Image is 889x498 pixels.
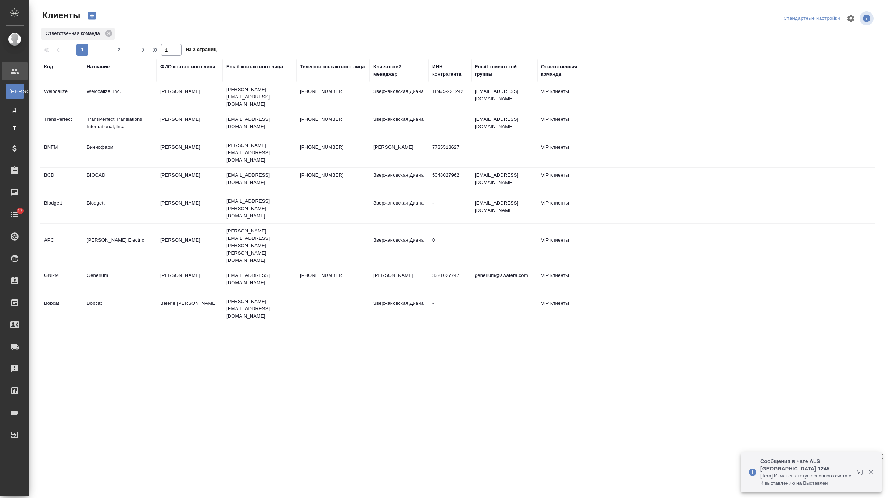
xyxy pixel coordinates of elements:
[226,86,293,108] p: [PERSON_NAME][EMAIL_ADDRESS][DOMAIN_NAME]
[300,172,366,179] p: [PHONE_NUMBER]
[40,196,83,221] td: Blodgett
[226,63,283,71] div: Email контактного лица
[83,10,101,22] button: Создать
[471,268,537,294] td: generium@awatera,com
[6,102,24,117] a: Д
[113,46,125,54] span: 2
[226,298,293,320] p: [PERSON_NAME][EMAIL_ADDRESS][DOMAIN_NAME]
[46,30,103,37] p: Ответственная команда
[40,140,83,166] td: BNFM
[860,11,875,25] span: Посмотреть информацию
[429,196,471,221] td: -
[537,84,596,110] td: VIP клиенты
[429,296,471,322] td: -
[40,10,80,21] span: Клиенты
[157,196,223,221] td: [PERSON_NAME]
[471,168,537,194] td: [EMAIL_ADDRESS][DOMAIN_NAME]
[370,233,429,259] td: Звержановская Диана
[429,84,471,110] td: TIN#5-2212421
[370,112,429,138] td: Звержановская Диана
[842,10,860,27] span: Настроить таблицу
[40,84,83,110] td: Welocalize
[83,112,157,138] td: TransPerfect Translations International, Inc.
[471,196,537,221] td: [EMAIL_ADDRESS][DOMAIN_NAME]
[40,233,83,259] td: APC
[44,63,53,71] div: Код
[83,168,157,194] td: BIOCAD
[9,124,20,132] span: Т
[429,268,471,294] td: 3321027747
[83,84,157,110] td: Welocalize, Inc.
[370,268,429,294] td: [PERSON_NAME]
[40,168,83,194] td: BCD
[6,84,24,99] a: [PERSON_NAME]
[157,233,223,259] td: [PERSON_NAME]
[6,121,24,136] a: Т
[300,116,366,123] p: [PHONE_NUMBER]
[2,205,28,224] a: 12
[157,268,223,294] td: [PERSON_NAME]
[41,28,115,40] div: Ответственная команда
[83,196,157,221] td: Blodgett
[537,112,596,138] td: VIP клиенты
[226,142,293,164] p: [PERSON_NAME][EMAIL_ADDRESS][DOMAIN_NAME]
[429,140,471,166] td: 7735518627
[160,63,215,71] div: ФИО контактного лица
[83,233,157,259] td: [PERSON_NAME] Electric
[300,63,365,71] div: Телефон контактного лица
[226,172,293,186] p: [EMAIL_ADDRESS][DOMAIN_NAME]
[471,84,537,110] td: [EMAIL_ADDRESS][DOMAIN_NAME]
[537,296,596,322] td: VIP клиенты
[370,84,429,110] td: Звержановская Диана
[226,272,293,286] p: [EMAIL_ADDRESS][DOMAIN_NAME]
[157,296,223,322] td: Beierle [PERSON_NAME]
[300,88,366,95] p: [PHONE_NUMBER]
[157,140,223,166] td: [PERSON_NAME]
[760,472,852,487] p: [Tera] Изменен статус основного счета с К выставлению на Выставлен
[157,112,223,138] td: [PERSON_NAME]
[9,88,20,95] span: [PERSON_NAME]
[782,13,842,24] div: split button
[429,168,471,194] td: 5048027962
[370,196,429,221] td: Звержановская Диана
[853,465,870,483] button: Открыть в новой вкладке
[471,112,537,138] td: [EMAIL_ADDRESS][DOMAIN_NAME]
[370,168,429,194] td: Звержановская Диана
[537,233,596,259] td: VIP клиенты
[300,144,366,151] p: [PHONE_NUMBER]
[226,116,293,130] p: [EMAIL_ADDRESS][DOMAIN_NAME]
[370,140,429,166] td: [PERSON_NAME]
[300,272,366,279] p: [PHONE_NUMBER]
[40,268,83,294] td: GNRM
[83,268,157,294] td: Generium
[537,268,596,294] td: VIP клиенты
[537,168,596,194] td: VIP клиенты
[13,207,27,214] span: 12
[157,168,223,194] td: [PERSON_NAME]
[40,296,83,322] td: Bobcat
[87,63,110,71] div: Название
[373,63,425,78] div: Клиентский менеджер
[429,233,471,259] td: 0
[537,140,596,166] td: VIP клиенты
[226,198,293,220] p: [EMAIL_ADDRESS][PERSON_NAME][DOMAIN_NAME]
[541,63,592,78] div: Ответственная команда
[537,196,596,221] td: VIP клиенты
[475,63,534,78] div: Email клиентской группы
[226,227,293,264] p: [PERSON_NAME][EMAIL_ADDRESS][PERSON_NAME][PERSON_NAME][DOMAIN_NAME]
[83,296,157,322] td: Bobcat
[370,296,429,322] td: Звержановская Диана
[83,140,157,166] td: Биннофарм
[113,44,125,56] button: 2
[760,458,852,472] p: Сообщения в чате ALS [GEOGRAPHIC_DATA]-1245
[432,63,467,78] div: ИНН контрагента
[40,112,83,138] td: TransPerfect
[863,469,878,476] button: Закрыть
[9,106,20,113] span: Д
[186,45,217,56] span: из 2 страниц
[157,84,223,110] td: [PERSON_NAME]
